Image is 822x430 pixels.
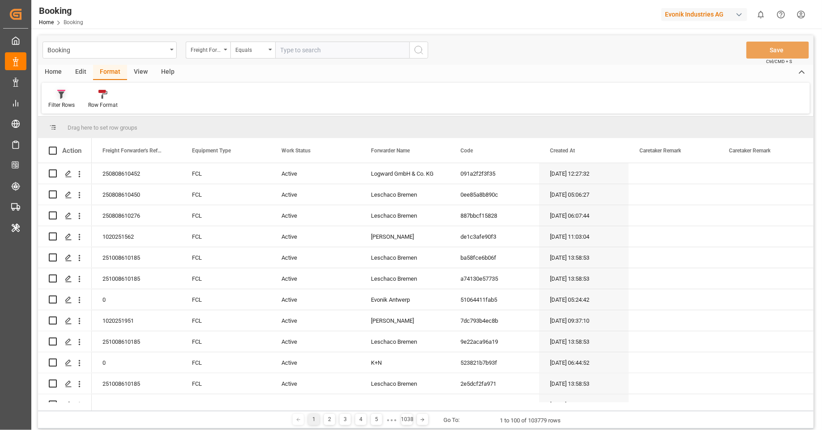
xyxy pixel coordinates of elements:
[539,310,629,331] div: [DATE] 09:37:10
[92,331,181,352] div: 251008610185
[444,416,460,425] div: Go To:
[102,148,162,154] span: Freight Forwarder's Reference No.
[729,148,771,154] span: Caretaker Remark
[48,101,75,109] div: Filter Rows
[539,289,629,310] div: [DATE] 05:24:42
[43,42,177,59] button: open menu
[92,163,181,184] div: 250808610452
[92,289,181,310] div: 0
[271,289,360,310] div: Active
[186,42,230,59] button: open menu
[192,148,231,154] span: Equipment Type
[387,417,396,423] div: ● ● ●
[766,58,792,65] span: Ctrl/CMD + S
[639,148,681,154] span: Caretaker Remark
[38,331,92,352] div: Press SPACE to select this row.
[539,394,629,415] div: [DATE] 07:43:23
[38,289,92,310] div: Press SPACE to select this row.
[38,226,92,247] div: Press SPACE to select this row.
[271,373,360,394] div: Active
[92,373,181,394] div: 251008610185
[181,373,271,394] div: FCL
[235,44,266,54] div: Equals
[181,163,271,184] div: FCL
[500,416,561,425] div: 1 to 100 of 103779 rows
[771,4,791,25] button: Help Center
[409,42,428,59] button: search button
[271,247,360,268] div: Active
[360,310,450,331] div: [PERSON_NAME]
[271,184,360,205] div: Active
[38,352,92,373] div: Press SPACE to select this row.
[92,352,181,373] div: 0
[68,65,93,80] div: Edit
[360,247,450,268] div: Leschaco Bremen
[181,394,271,415] div: FCL
[38,163,92,184] div: Press SPACE to select this row.
[340,414,351,425] div: 3
[360,268,450,289] div: Leschaco Bremen
[360,289,450,310] div: Evonik Antwerp
[281,148,311,154] span: Work Status
[92,268,181,289] div: 251008610185
[355,414,366,425] div: 4
[92,247,181,268] div: 251008610185
[450,310,539,331] div: 7dc793b4ec8b
[181,352,271,373] div: FCL
[324,414,335,425] div: 2
[275,42,409,59] input: Type to search
[181,289,271,310] div: FCL
[401,414,413,425] div: 1038
[39,19,54,25] a: Home
[181,205,271,226] div: FCL
[39,4,83,17] div: Booking
[47,44,167,55] div: Booking
[271,331,360,352] div: Active
[450,373,539,394] div: 2e5dcf2fa971
[38,184,92,205] div: Press SPACE to select this row.
[92,394,181,415] div: 0
[539,184,629,205] div: [DATE] 05:06:27
[360,373,450,394] div: Leschaco Bremen
[360,226,450,247] div: [PERSON_NAME]
[539,163,629,184] div: [DATE] 12:27:32
[360,394,450,415] div: Evonik Antwerp
[539,352,629,373] div: [DATE] 06:44:52
[92,184,181,205] div: 250808610450
[181,331,271,352] div: FCL
[181,310,271,331] div: FCL
[539,205,629,226] div: [DATE] 06:07:44
[88,101,118,109] div: Row Format
[92,310,181,331] div: 1020251951
[93,65,127,80] div: Format
[751,4,771,25] button: show 0 new notifications
[450,394,539,415] div: 13842eaad0a4
[360,163,450,184] div: Logward GmbH & Co. KG
[360,205,450,226] div: Leschaco Bremen
[371,414,382,425] div: 5
[450,331,539,352] div: 9e22aca96a19
[360,184,450,205] div: Leschaco Bremen
[92,226,181,247] div: 1020251562
[271,310,360,331] div: Active
[450,352,539,373] div: 523821b7b93f
[460,148,473,154] span: Code
[271,205,360,226] div: Active
[661,6,751,23] button: Evonik Industries AG
[450,247,539,268] div: ba58fce6b06f
[550,148,575,154] span: Created At
[539,331,629,352] div: [DATE] 13:58:53
[661,8,747,21] div: Evonik Industries AG
[308,414,319,425] div: 1
[154,65,181,80] div: Help
[539,226,629,247] div: [DATE] 11:03:04
[450,184,539,205] div: 0ee85a8b890c
[539,247,629,268] div: [DATE] 13:58:53
[38,65,68,80] div: Home
[38,268,92,289] div: Press SPACE to select this row.
[181,184,271,205] div: FCL
[450,205,539,226] div: 887bbcf15828
[271,268,360,289] div: Active
[271,226,360,247] div: Active
[38,247,92,268] div: Press SPACE to select this row.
